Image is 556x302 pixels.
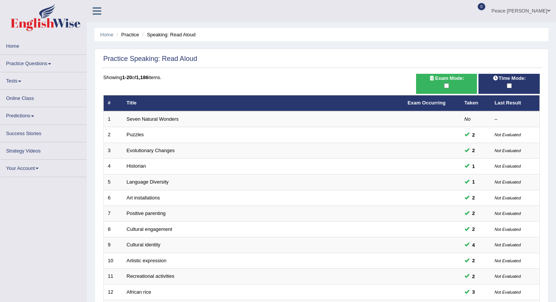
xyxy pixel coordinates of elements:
[0,90,87,104] a: Online Class
[0,72,87,87] a: Tests
[100,32,113,37] a: Home
[104,206,123,222] td: 7
[104,159,123,174] td: 4
[469,257,478,265] span: You can still take this question
[495,290,521,294] small: Not Evaluated
[0,55,87,70] a: Practice Questions
[104,174,123,190] td: 5
[464,116,471,122] em: No
[469,178,478,186] span: You can still take this question
[469,146,478,154] span: You can still take this question
[0,37,87,52] a: Home
[469,241,478,249] span: You can still take this question
[495,148,521,153] small: Not Evaluated
[104,111,123,127] td: 1
[103,55,197,63] h2: Practice Speaking: Read Aloud
[495,164,521,168] small: Not Evaluated
[426,74,467,82] span: Exam Mode:
[104,95,123,111] th: #
[104,269,123,285] td: 11
[416,74,477,94] div: Show exams occurring in exams
[495,274,521,279] small: Not Evaluated
[495,227,521,232] small: Not Evaluated
[104,284,123,300] td: 12
[0,160,87,174] a: Your Account
[127,179,169,185] a: Language Diversity
[127,195,160,201] a: Art installations
[495,243,521,247] small: Not Evaluated
[127,289,151,295] a: African rice
[495,211,521,216] small: Not Evaluated
[127,163,146,169] a: Historian
[469,288,478,296] span: You can still take this question
[489,74,529,82] span: Time Mode:
[491,95,540,111] th: Last Result
[495,196,521,200] small: Not Evaluated
[478,3,485,10] span: 0
[136,75,149,80] b: 1,186
[0,107,87,122] a: Predictions
[127,148,175,153] a: Evolutionary Changes
[127,116,179,122] a: Seven Natural Wonders
[127,132,144,137] a: Puzzles
[127,242,161,248] a: Cultural identity
[104,127,123,143] td: 2
[127,210,166,216] a: Positive parenting
[127,258,166,263] a: Artistic expression
[469,162,478,170] span: You can still take this question
[495,180,521,184] small: Not Evaluated
[115,31,139,38] li: Practice
[0,125,87,140] a: Success Stories
[104,253,123,269] td: 10
[103,74,540,81] div: Showing of items.
[104,143,123,159] td: 3
[0,142,87,157] a: Strategy Videos
[104,237,123,253] td: 9
[104,190,123,206] td: 6
[495,116,536,123] div: –
[127,226,172,232] a: Cultural engagement
[469,225,478,233] span: You can still take this question
[140,31,196,38] li: Speaking: Read Aloud
[104,221,123,237] td: 8
[408,100,446,106] a: Exam Occurring
[469,131,478,139] span: You can still take this question
[469,272,478,280] span: You can still take this question
[495,258,521,263] small: Not Evaluated
[123,95,404,111] th: Title
[127,273,174,279] a: Recreational activities
[122,75,132,80] b: 1-20
[495,132,521,137] small: Not Evaluated
[469,194,478,202] span: You can still take this question
[460,95,491,111] th: Taken
[469,209,478,217] span: You can still take this question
